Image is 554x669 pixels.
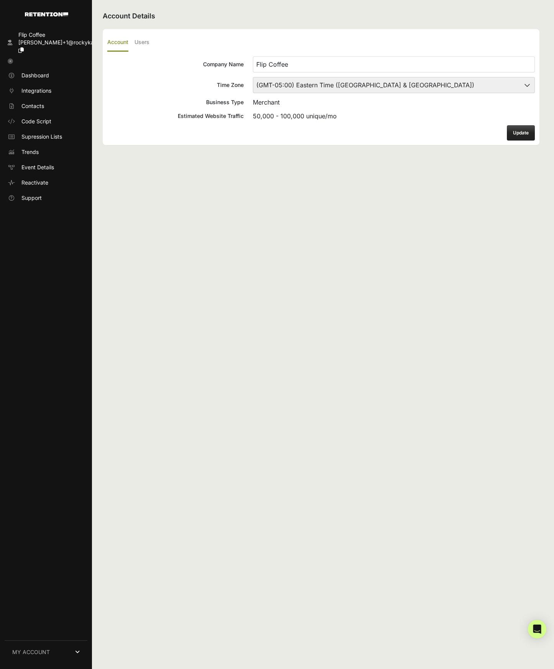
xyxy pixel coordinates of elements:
[107,34,128,52] label: Account
[253,56,535,72] input: Company Name
[5,192,87,204] a: Support
[253,98,535,107] div: Merchant
[5,131,87,143] a: Supression Lists
[21,72,49,79] span: Dashboard
[5,85,87,97] a: Integrations
[21,148,39,156] span: Trends
[25,12,68,16] img: Retention.com
[21,164,54,171] span: Event Details
[103,11,539,21] h2: Account Details
[18,39,105,46] span: [PERSON_NAME]+1@rockykana...
[134,34,149,52] label: Users
[107,81,244,89] div: Time Zone
[21,179,48,186] span: Reactivate
[5,69,87,82] a: Dashboard
[21,87,51,95] span: Integrations
[5,100,87,112] a: Contacts
[253,111,535,121] div: 50,000 - 100,000 unique/mo
[5,146,87,158] a: Trends
[5,640,87,664] a: MY ACCOUNT
[528,620,546,638] div: Open Intercom Messenger
[107,61,244,68] div: Company Name
[21,133,62,141] span: Supression Lists
[253,77,535,93] select: Time Zone
[507,125,535,141] button: Update
[5,177,87,189] a: Reactivate
[5,29,87,56] a: Flip Coffee [PERSON_NAME]+1@rockykana...
[21,102,44,110] span: Contacts
[21,194,42,202] span: Support
[107,98,244,106] div: Business Type
[5,115,87,128] a: Code Script
[18,31,105,39] div: Flip Coffee
[12,648,50,656] span: MY ACCOUNT
[5,161,87,173] a: Event Details
[107,112,244,120] div: Estimated Website Traffic
[21,118,51,125] span: Code Script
